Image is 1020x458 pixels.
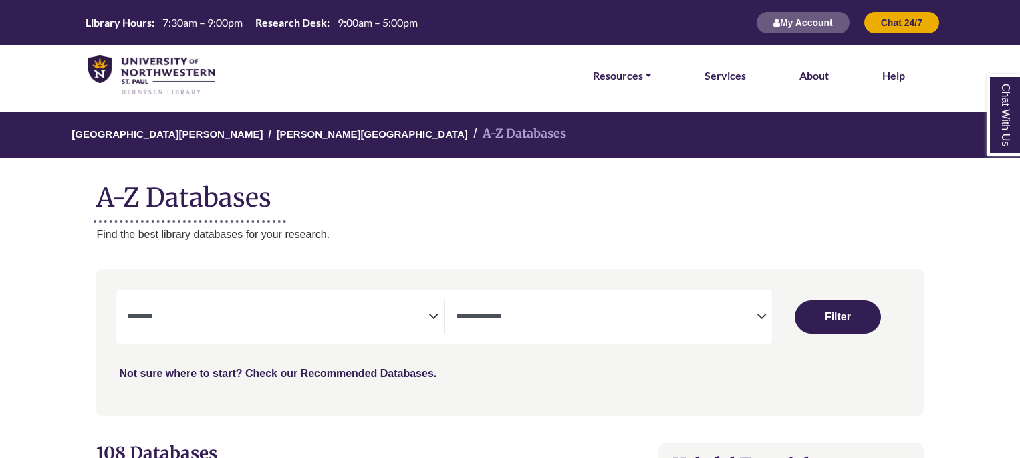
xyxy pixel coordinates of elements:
[799,67,829,84] a: About
[882,67,905,84] a: Help
[127,312,428,323] textarea: Search
[593,67,651,84] a: Resources
[705,67,746,84] a: Services
[80,15,155,29] th: Library Hours:
[338,16,418,29] span: 9:00am – 5:00pm
[456,312,757,323] textarea: Search
[162,16,243,29] span: 7:30am – 9:00pm
[756,17,850,28] a: My Account
[277,126,468,140] a: [PERSON_NAME][GEOGRAPHIC_DATA]
[468,124,566,144] li: A-Z Databases
[864,11,940,34] button: Chat 24/7
[80,15,423,28] table: Hours Today
[80,15,423,31] a: Hours Today
[96,172,923,213] h1: A-Z Databases
[795,300,881,334] button: Submit for Search Results
[72,126,263,140] a: [GEOGRAPHIC_DATA][PERSON_NAME]
[96,269,923,415] nav: Search filters
[96,226,923,243] p: Find the best library databases for your research.
[119,368,436,379] a: Not sure where to start? Check our Recommended Databases.
[250,15,330,29] th: Research Desk:
[756,11,850,34] button: My Account
[96,112,923,158] nav: breadcrumb
[88,55,215,96] img: library_home
[864,17,940,28] a: Chat 24/7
